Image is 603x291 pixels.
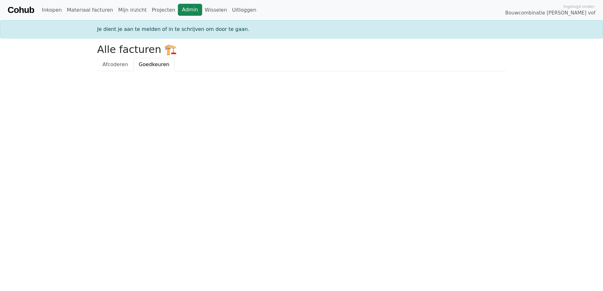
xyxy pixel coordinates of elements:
[97,43,506,55] h2: Alle facturen 🏗️
[139,61,169,67] span: Goedkeuren
[102,61,128,67] span: Afcoderen
[202,4,230,16] a: Wisselen
[149,4,178,16] a: Projecten
[563,3,595,9] span: Ingelogd onder:
[97,58,133,71] a: Afcoderen
[133,58,175,71] a: Goedkeuren
[230,4,259,16] a: Uitloggen
[93,26,510,33] div: Je dient je aan te melden of in te schrijven om door te gaan.
[178,4,202,16] a: Admin
[116,4,149,16] a: Mijn inzicht
[505,9,595,17] span: Bouwcombinatie [PERSON_NAME] vof
[64,4,116,16] a: Materiaal facturen
[39,4,64,16] a: Inkopen
[8,3,34,18] a: Cohub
